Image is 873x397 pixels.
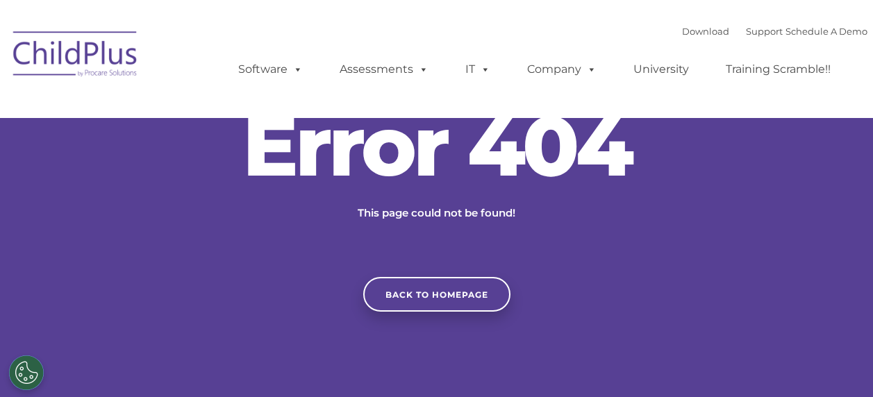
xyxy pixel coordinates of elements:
[451,56,504,83] a: IT
[224,56,317,83] a: Software
[746,26,783,37] a: Support
[620,56,703,83] a: University
[326,56,442,83] a: Assessments
[291,205,583,221] p: This page could not be found!
[712,56,845,83] a: Training Scramble!!
[363,277,510,312] a: Back to homepage
[6,22,145,91] img: ChildPlus by Procare Solutions
[513,56,610,83] a: Company
[785,26,867,37] a: Schedule A Demo
[682,26,729,37] a: Download
[9,355,44,390] button: Cookies Settings
[682,26,867,37] font: |
[228,104,645,187] h2: Error 404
